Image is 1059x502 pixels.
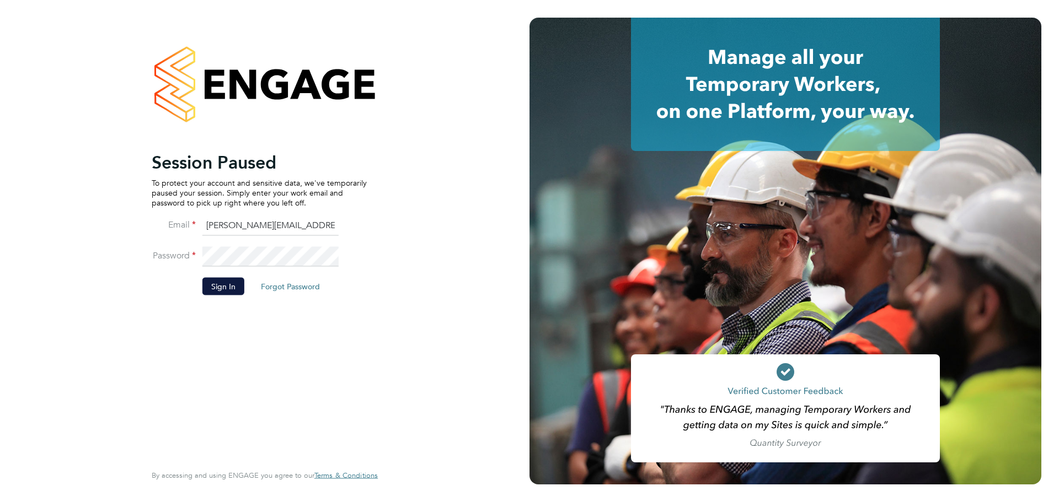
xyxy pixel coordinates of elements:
span: By accessing and using ENGAGE you agree to our [152,471,378,480]
label: Email [152,219,196,230]
button: Forgot Password [252,277,329,295]
span: Terms & Conditions [314,471,378,480]
label: Password [152,250,196,261]
button: Sign In [202,277,244,295]
input: Enter your work email... [202,216,339,236]
p: To protect your account and sensitive data, we've temporarily paused your session. Simply enter y... [152,177,367,208]
a: Terms & Conditions [314,471,378,480]
h2: Session Paused [152,151,367,173]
